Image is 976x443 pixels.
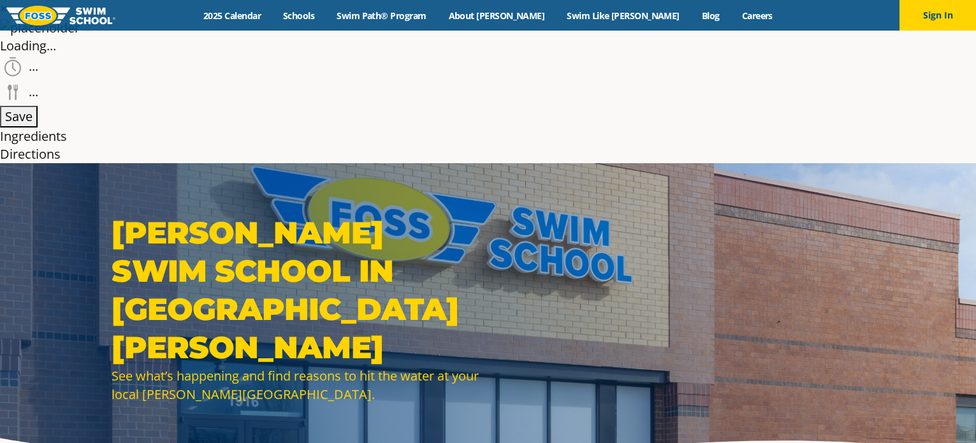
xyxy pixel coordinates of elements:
span: ... [29,83,38,100]
img: FOSS Swim School Logo [6,6,115,25]
a: Swim Like [PERSON_NAME] [556,10,691,22]
a: Careers [731,10,783,22]
div: See what’s happening and find reasons to hit the water at your local [PERSON_NAME][GEOGRAPHIC_DATA]. [112,367,481,403]
a: About [PERSON_NAME] [437,10,556,22]
h1: [PERSON_NAME] Swim School in [GEOGRAPHIC_DATA][PERSON_NAME] [112,214,481,367]
a: Blog [690,10,731,22]
a: 2025 Calendar [193,10,272,22]
a: Swim Path® Program [326,10,437,22]
span: ... [29,57,38,75]
a: Schools [272,10,326,22]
